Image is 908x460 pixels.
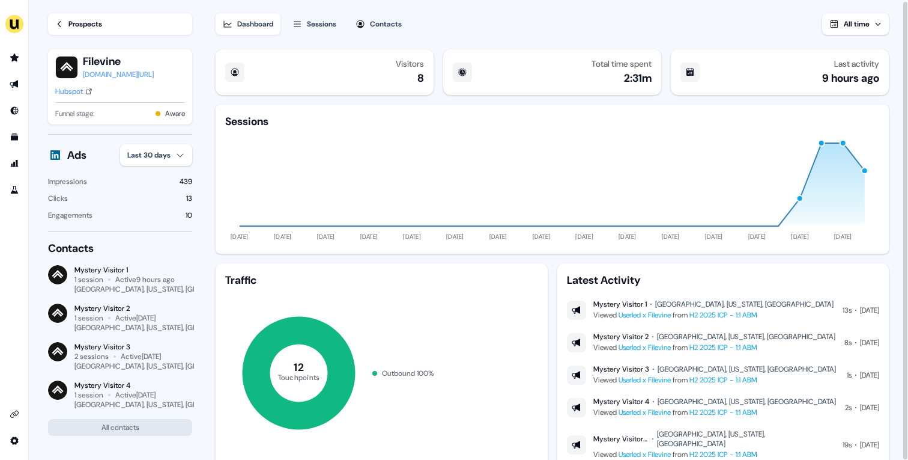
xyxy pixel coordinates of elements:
[860,337,879,349] div: [DATE]
[225,114,268,129] div: Sessions
[348,13,409,35] button: Contacts
[74,381,192,390] div: Mystery Visitor 4
[822,13,889,35] button: All time
[593,374,836,386] div: Viewed from
[115,313,156,323] div: Active [DATE]
[624,71,652,85] div: 2:31m
[822,71,879,85] div: 9 hours ago
[619,343,671,352] a: Userled x Filevine
[382,367,434,379] div: Outbound 100 %
[5,101,24,120] a: Go to Inbound
[5,154,24,173] a: Go to attribution
[74,400,255,409] div: [GEOGRAPHIC_DATA], [US_STATE], [GEOGRAPHIC_DATA]
[657,332,835,342] div: [GEOGRAPHIC_DATA], [US_STATE], [GEOGRAPHIC_DATA]
[186,209,192,221] div: 10
[165,108,185,120] button: Aware
[216,13,280,35] button: Dashboard
[294,360,304,375] tspan: 12
[748,233,766,241] tspan: [DATE]
[68,18,102,30] div: Prospects
[48,209,92,221] div: Engagements
[67,148,86,162] div: Ads
[5,180,24,200] a: Go to experiments
[619,310,671,320] a: Userled x Filevine
[689,343,757,352] a: H2 2025 ICP - 1:1 ABM
[860,304,879,316] div: [DATE]
[844,19,870,29] span: All time
[619,233,637,241] tspan: [DATE]
[120,144,192,166] button: Last 30 days
[860,439,879,451] div: [DATE]
[48,419,192,436] button: All contacts
[370,18,402,30] div: Contacts
[115,390,156,400] div: Active [DATE]
[593,406,836,419] div: Viewed from
[5,431,24,450] a: Go to integrations
[593,299,647,309] div: Mystery Visitor 1
[689,310,757,320] a: H2 2025 ICP - 1:1 ABM
[274,233,292,241] tspan: [DATE]
[186,192,192,204] div: 13
[417,71,424,85] div: 8
[83,69,154,81] a: [DOMAIN_NAME][URL]
[619,408,671,417] a: Userled x Filevine
[231,233,249,241] tspan: [DATE]
[843,304,852,316] div: 13s
[317,233,335,241] tspan: [DATE]
[121,352,161,361] div: Active [DATE]
[847,369,852,381] div: 1s
[404,233,422,241] tspan: [DATE]
[74,313,103,323] div: 1 session
[533,233,551,241] tspan: [DATE]
[655,299,834,309] div: [GEOGRAPHIC_DATA], [US_STATE], [GEOGRAPHIC_DATA]
[5,405,24,424] a: Go to integrations
[446,233,464,241] tspan: [DATE]
[74,284,255,294] div: [GEOGRAPHIC_DATA], [US_STATE], [GEOGRAPHIC_DATA]
[592,59,652,69] div: Total time spent
[180,176,192,188] div: 439
[593,342,835,354] div: Viewed from
[48,13,192,35] a: Prospects
[48,241,192,256] div: Contacts
[74,304,192,313] div: Mystery Visitor 2
[576,233,594,241] tspan: [DATE]
[74,323,255,333] div: [GEOGRAPHIC_DATA], [US_STATE], [GEOGRAPHIC_DATA]
[237,18,273,30] div: Dashboard
[860,402,879,414] div: [DATE]
[489,233,507,241] tspan: [DATE]
[225,273,537,287] div: Traffic
[843,439,852,451] div: 19s
[834,59,879,69] div: Last activity
[278,372,320,382] tspan: Touchpoints
[115,275,175,284] div: Active 9 hours ago
[74,265,192,275] div: Mystery Visitor 1
[791,233,810,241] tspan: [DATE]
[593,397,649,406] div: Mystery Visitor 4
[55,108,94,120] span: Funnel stage:
[593,332,649,342] div: Mystery Visitor 2
[658,364,836,374] div: [GEOGRAPHIC_DATA], [US_STATE], [GEOGRAPHIC_DATA]
[619,375,671,385] a: Userled x Filevine
[689,408,757,417] a: H2 2025 ICP - 1:1 ABM
[844,337,852,349] div: 8s
[860,369,879,381] div: [DATE]
[689,375,757,385] a: H2 2025 ICP - 1:1 ABM
[619,450,671,459] a: Userled x Filevine
[5,127,24,147] a: Go to templates
[657,429,835,449] div: [GEOGRAPHIC_DATA], [US_STATE], [GEOGRAPHIC_DATA]
[396,59,424,69] div: Visitors
[567,273,879,287] div: Latest Activity
[593,434,649,444] div: Mystery Visitor 4
[74,361,255,371] div: [GEOGRAPHIC_DATA], [US_STATE], [GEOGRAPHIC_DATA]
[285,13,344,35] button: Sessions
[48,176,87,188] div: Impressions
[593,309,834,321] div: Viewed from
[662,233,680,241] tspan: [DATE]
[5,48,24,67] a: Go to prospects
[360,233,378,241] tspan: [DATE]
[74,390,103,400] div: 1 session
[689,450,757,459] a: H2 2025 ICP - 1:1 ABM
[705,233,723,241] tspan: [DATE]
[55,85,83,97] div: Hubspot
